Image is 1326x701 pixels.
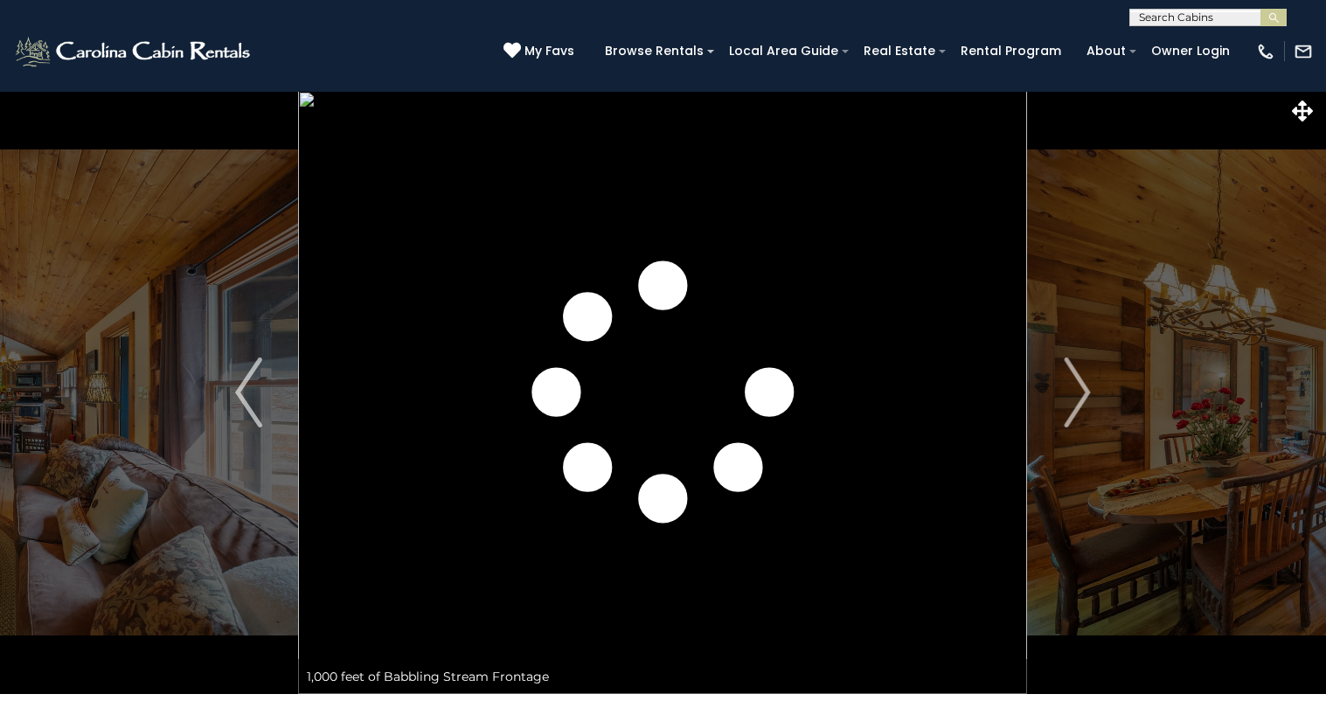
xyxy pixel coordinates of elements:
a: Real Estate [855,38,944,65]
a: Local Area Guide [720,38,847,65]
button: Previous [199,91,299,694]
a: Browse Rentals [596,38,712,65]
img: phone-regular-white.png [1256,42,1275,61]
a: Owner Login [1142,38,1239,65]
img: mail-regular-white.png [1294,42,1313,61]
button: Next [1028,91,1128,694]
img: arrow [1064,357,1090,427]
a: About [1078,38,1135,65]
a: Rental Program [952,38,1070,65]
img: arrow [235,357,261,427]
a: My Favs [503,42,579,61]
span: My Favs [524,42,574,60]
div: 1,000 feet of Babbling Stream Frontage [298,659,1027,694]
img: White-1-2.png [13,34,255,69]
